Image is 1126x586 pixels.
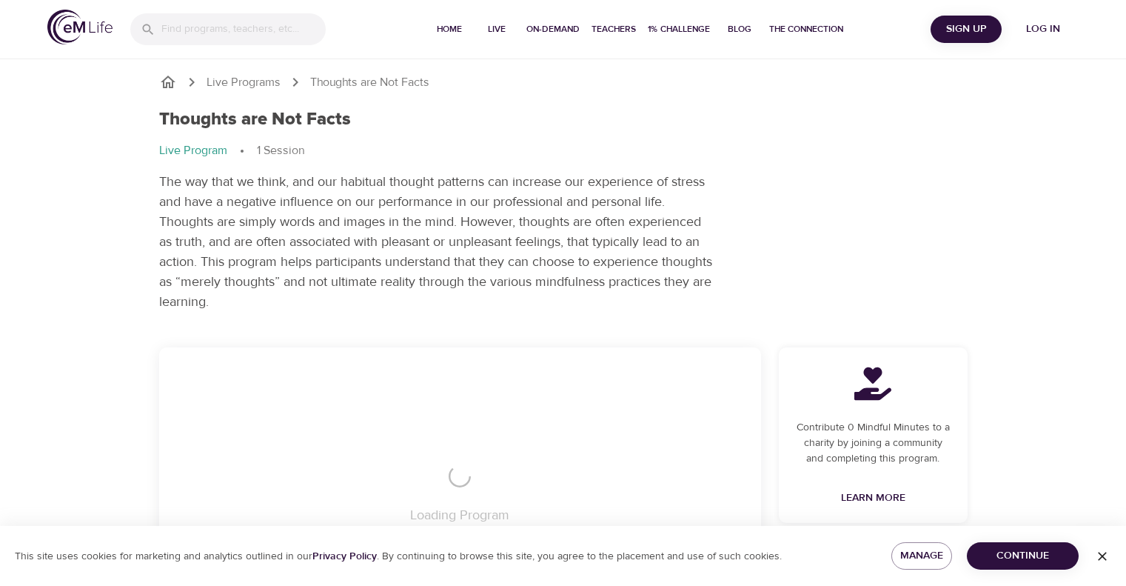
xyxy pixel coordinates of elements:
[891,542,953,570] button: Manage
[432,21,467,37] span: Home
[769,21,843,37] span: The Connection
[161,13,326,45] input: Find programs, teachers, etc...
[1013,20,1073,39] span: Log in
[797,420,950,467] p: Contribute 0 Mindful Minutes to a charity by joining a community and completing this program.
[722,21,757,37] span: Blog
[159,73,968,91] nav: breadcrumb
[207,74,281,91] a: Live Programs
[931,16,1002,43] button: Sign Up
[310,74,429,91] p: Thoughts are Not Facts
[936,20,996,39] span: Sign Up
[979,547,1067,565] span: Continue
[410,505,509,525] p: Loading Program
[159,109,351,130] h1: Thoughts are Not Facts
[592,21,636,37] span: Teachers
[648,21,710,37] span: 1% Challenge
[903,547,941,565] span: Manage
[835,485,911,512] a: Learn More
[1008,16,1079,43] button: Log in
[47,10,113,44] img: logo
[159,172,714,312] p: The way that we think, and our habitual thought patterns can increase our experience of stress an...
[967,542,1079,570] button: Continue
[257,142,304,159] p: 1 Session
[159,142,968,160] nav: breadcrumb
[526,21,580,37] span: On-Demand
[841,489,905,507] span: Learn More
[479,21,515,37] span: Live
[312,550,377,563] a: Privacy Policy
[159,142,227,159] p: Live Program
